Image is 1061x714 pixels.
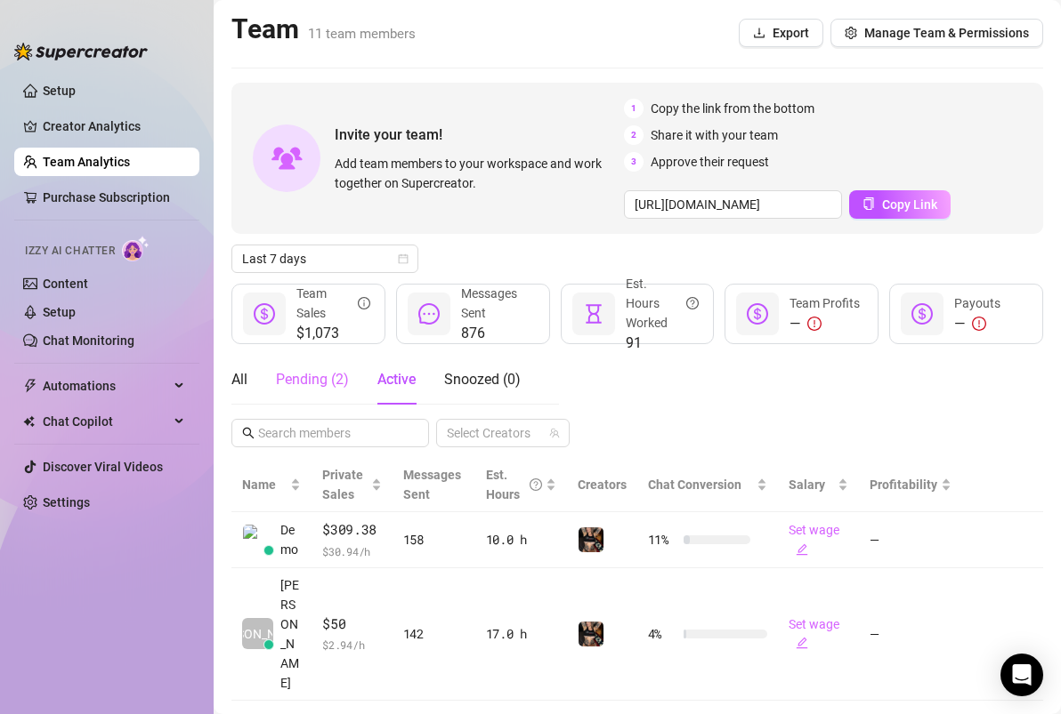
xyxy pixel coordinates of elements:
[863,197,875,210] span: copy
[461,323,535,344] span: 876
[43,305,76,319] a: Setup
[530,465,542,504] span: question-circle
[43,333,134,348] a: Chat Monitoring
[864,26,1029,40] span: Manage Team & Permissions
[859,512,962,568] td: —
[549,428,560,438] span: team
[43,84,76,98] a: Setup
[322,636,382,654] span: $ 2.94 /h
[790,313,860,334] div: —
[258,423,404,443] input: Search members
[859,568,962,701] td: —
[789,477,825,492] span: Salary
[23,415,35,428] img: Chat Copilot
[403,624,465,644] div: 142
[579,527,603,552] img: Addie
[486,624,556,644] div: 17.0 h
[739,19,823,47] button: Export
[849,190,951,219] button: Copy Link
[911,303,933,325] span: dollar-circle
[358,284,370,323] span: info-circle
[648,477,741,492] span: Chat Conversion
[322,468,363,501] span: Private Sales
[43,495,90,509] a: Settings
[308,26,416,42] span: 11 team members
[790,296,860,310] span: Team Profits
[624,99,644,118] span: 1
[651,125,778,145] span: Share it with your team
[25,243,115,260] span: Izzy AI Chatter
[377,371,416,388] span: Active
[276,369,349,390] div: Pending ( 2 )
[583,303,604,325] span: hourglass
[1000,654,1043,696] div: Open Intercom Messenger
[686,274,699,333] span: question-circle
[243,525,272,554] img: Demo
[579,622,603,646] img: Addie
[648,624,676,644] span: 4 %
[403,530,465,550] div: 158
[486,465,542,504] div: Est. Hours
[14,43,148,60] img: logo-BBDzfeDw.svg
[845,27,857,39] span: setting
[43,460,163,474] a: Discover Viral Videos
[626,274,700,333] div: Est. Hours Worked
[567,458,637,512] th: Creators
[796,543,808,556] span: edit
[626,333,700,354] span: 91
[322,542,382,560] span: $ 30.94 /h
[242,427,255,439] span: search
[231,369,247,390] div: All
[231,12,416,46] h2: Team
[403,468,461,501] span: Messages Sent
[122,236,150,261] img: AI Chatter
[335,124,624,146] span: Invite your team!
[210,624,305,644] span: [PERSON_NAME]
[242,245,408,272] span: Last 7 days
[870,477,937,492] span: Profitability
[830,19,1043,47] button: Manage Team & Permissions
[322,614,382,635] span: $50
[954,296,1000,310] span: Payouts
[651,99,814,118] span: Copy the link from the bottom
[43,407,169,436] span: Chat Copilot
[280,575,301,693] span: [PERSON_NAME]
[296,323,370,344] span: $1,073
[296,284,370,323] div: Team Sales
[43,183,185,212] a: Purchase Subscription
[486,530,556,550] div: 10.0 h
[624,152,644,172] span: 3
[461,286,517,320] span: Messages Sent
[773,26,809,40] span: Export
[398,253,409,264] span: calendar
[43,277,88,291] a: Content
[789,617,839,651] a: Set wageedit
[648,530,676,550] span: 11 %
[254,303,275,325] span: dollar-circle
[789,523,839,557] a: Set wageedit
[43,372,169,400] span: Automations
[23,379,37,393] span: thunderbolt
[972,317,986,331] span: exclamation-circle
[280,520,301,559] span: Demo
[882,197,937,212] span: Copy Link
[807,317,822,331] span: exclamation-circle
[418,303,440,325] span: message
[954,313,1000,334] div: —
[796,637,808,649] span: edit
[43,155,130,169] a: Team Analytics
[624,125,644,145] span: 2
[242,475,287,494] span: Name
[651,152,769,172] span: Approve their request
[753,27,765,39] span: download
[43,112,185,140] a: Creator Analytics
[444,371,521,388] span: Snoozed ( 0 )
[231,458,312,512] th: Name
[747,303,768,325] span: dollar-circle
[322,519,382,541] span: $309.38
[335,154,617,193] span: Add team members to your workspace and work together on Supercreator.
